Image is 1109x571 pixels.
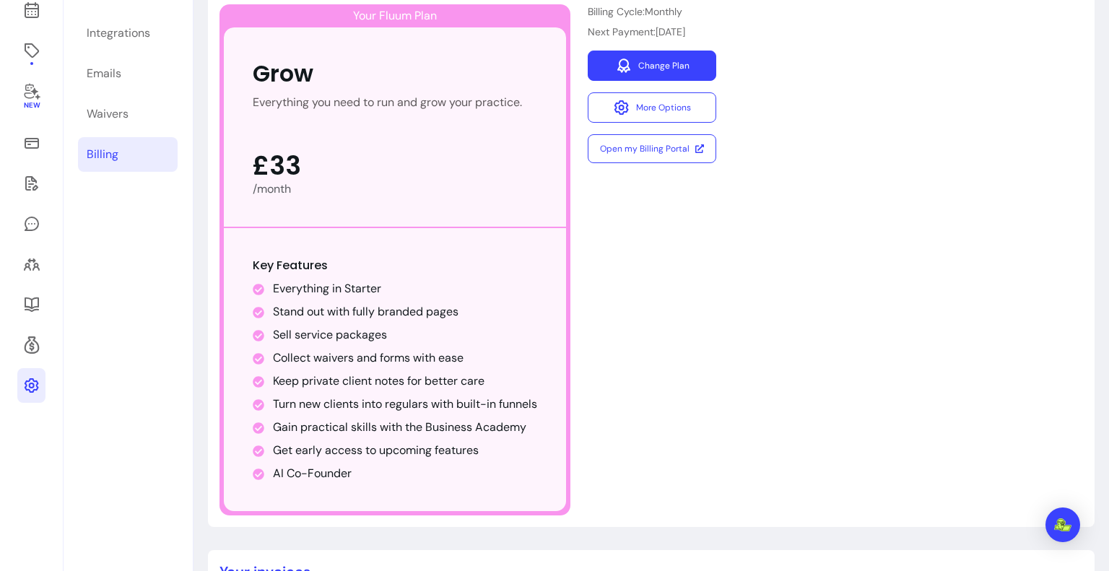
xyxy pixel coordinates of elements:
[273,465,537,482] li: AI Co-Founder
[17,287,45,322] a: Resources
[273,349,537,367] li: Collect waivers and forms with ease
[588,92,716,123] button: More Options
[17,166,45,201] a: Waivers
[17,126,45,160] a: Sales
[1045,507,1080,542] div: Open Intercom Messenger
[17,247,45,282] a: Clients
[17,368,45,403] a: Settings
[588,134,716,163] a: Open my Billing Portal
[17,33,45,68] a: Offerings
[273,396,537,413] li: Turn new clients into regulars with built-in funnels
[78,137,178,172] a: Billing
[588,51,716,81] a: Change Plan
[87,25,150,42] div: Integrations
[253,94,522,128] div: Everything you need to run and grow your practice.
[273,280,537,297] li: Everything in Starter
[588,4,716,19] p: Billing Cycle: Monthly
[253,56,313,91] div: Grow
[253,257,328,274] span: Key Features
[17,328,45,362] a: Refer & Earn
[87,105,129,123] div: Waivers
[78,97,178,131] a: Waivers
[17,206,45,241] a: My Messages
[17,74,45,120] a: New
[23,101,39,110] span: New
[273,419,537,436] li: Gain practical skills with the Business Academy
[253,180,537,198] div: /month
[87,146,118,163] div: Billing
[273,326,537,344] li: Sell service packages
[224,4,566,27] div: Your Fluum Plan
[78,56,178,91] a: Emails
[273,442,537,459] li: Get early access to upcoming features
[87,65,121,82] div: Emails
[273,303,537,321] li: Stand out with fully branded pages
[273,372,537,390] li: Keep private client notes for better care
[588,25,716,39] p: Next Payment: [DATE]
[253,152,301,180] span: £33
[78,16,178,51] a: Integrations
